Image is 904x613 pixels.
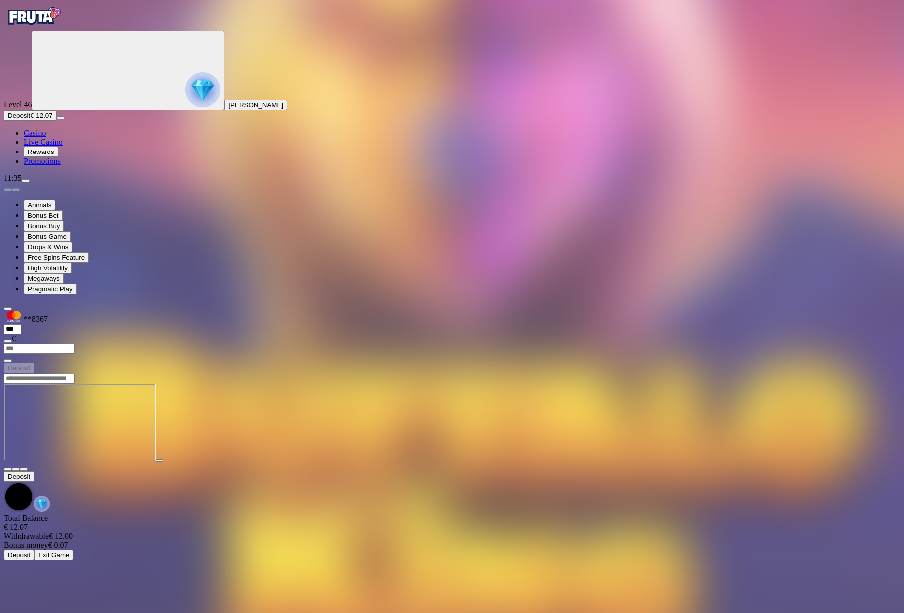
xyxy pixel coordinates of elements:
button: Depositplus icon€ 12.07 [4,110,57,121]
button: Pragmatic Play [24,284,77,294]
button: Megaways [24,273,64,284]
button: Bonus Buy [24,221,64,231]
button: Deposit [4,471,34,482]
span: [PERSON_NAME] [228,101,283,109]
a: diamond iconCasino [24,129,46,137]
button: Free Spins Feature [24,252,89,263]
span: Megaways [28,275,60,282]
button: chevron-down icon [12,468,20,471]
button: play icon [156,459,164,462]
span: Bonus Game [28,233,67,240]
a: Fruta [4,22,64,30]
span: Bonus money [4,541,48,549]
span: Deposit [8,473,30,480]
button: eye icon [4,359,12,362]
button: Exit Game [34,550,73,560]
button: prev slide [4,188,12,191]
span: Level 46 [4,100,32,109]
img: reward progress [185,72,220,107]
span: Deposit [8,551,30,559]
button: next slide [12,188,20,191]
span: Withdrawable [4,532,49,540]
button: fullscreen icon [20,468,28,471]
span: Animals [28,201,51,209]
button: High Volatility [24,263,72,273]
img: Fruta [4,4,64,29]
a: gift-inverted iconPromotions [24,157,61,165]
div: € 0.07 [4,541,900,550]
button: close icon [4,468,12,471]
button: menu [22,179,30,182]
img: MasterCard [4,311,24,322]
div: Game menu [4,471,900,514]
iframe: Buffalo King Megaways [4,384,156,460]
nav: Primary [4,4,900,166]
button: Deposit [4,550,34,560]
button: reward iconRewards [24,147,58,157]
span: Pragmatic Play [28,285,73,293]
input: Search [4,374,75,384]
span: Live Casino [24,138,63,146]
span: Deposit [8,112,30,119]
span: Rewards [28,148,54,155]
span: Bonus Bet [28,212,59,219]
span: Free Spins Feature [28,254,85,261]
button: eye icon [4,340,12,343]
button: Drops & Wins [24,242,72,252]
div: Game menu content [4,514,900,560]
span: € [12,334,16,343]
span: Casino [24,129,46,137]
span: Drops & Wins [28,243,68,251]
div: € 12.07 [4,523,900,532]
button: Deposit [4,363,34,373]
button: Bonus Game [24,231,71,242]
span: Deposit [8,364,30,372]
a: poker-chip iconLive Casino [24,138,63,146]
div: Total Balance [4,514,900,532]
button: Bonus Bet [24,210,63,221]
button: reward progress [32,31,224,110]
div: € 12.00 [4,532,900,541]
span: Bonus Buy [28,222,60,230]
span: Exit Game [38,551,69,559]
button: [PERSON_NAME] [224,100,287,110]
span: High Volatility [28,264,68,272]
button: Animals [24,200,55,210]
span: 11:35 [4,174,22,182]
span: € 12.07 [30,112,52,119]
img: reward-icon [34,496,50,512]
button: Hide quick deposit form [4,307,12,310]
span: Promotions [24,157,61,165]
button: menu [57,116,65,119]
